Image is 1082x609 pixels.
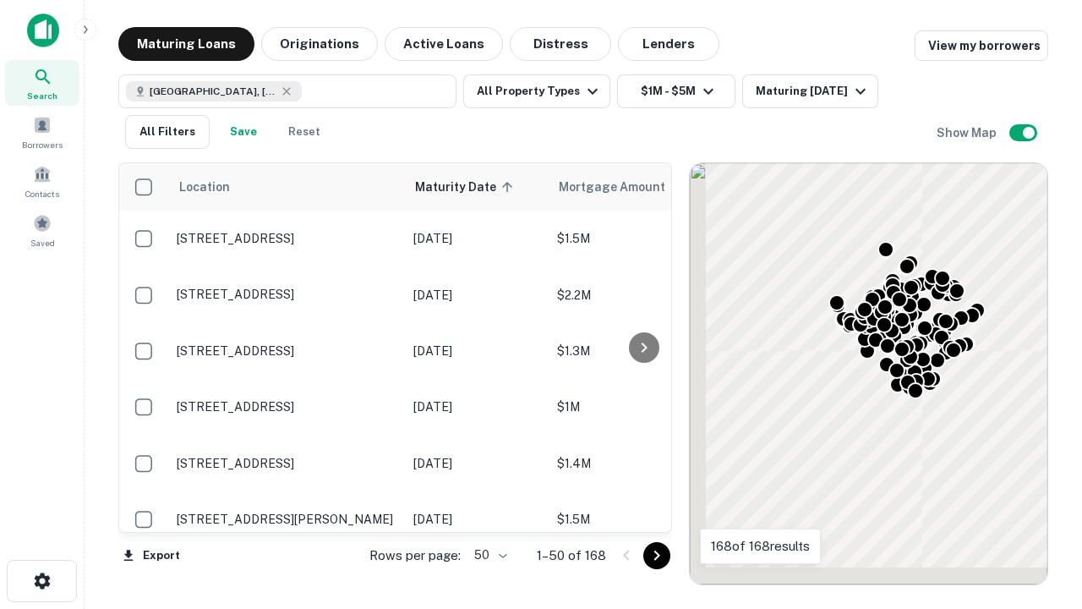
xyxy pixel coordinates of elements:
p: $1.5M [557,510,726,529]
button: [GEOGRAPHIC_DATA], [GEOGRAPHIC_DATA], [GEOGRAPHIC_DATA] [118,74,456,108]
p: [STREET_ADDRESS] [177,343,396,359]
th: Location [168,163,405,211]
div: 0 0 [690,163,1047,584]
button: Active Loans [385,27,503,61]
p: $1.4M [557,454,726,473]
span: Borrowers [22,138,63,151]
p: [DATE] [413,510,540,529]
p: [STREET_ADDRESS] [177,231,396,246]
p: 168 of 168 results [711,536,810,557]
button: Distress [510,27,611,61]
p: [STREET_ADDRESS] [177,456,396,471]
p: [DATE] [413,454,540,473]
div: 50 [467,543,510,568]
span: Mortgage Amount [559,177,687,197]
button: Lenders [618,27,719,61]
p: [DATE] [413,342,540,360]
p: $1M [557,398,726,416]
th: Maturity Date [405,163,549,211]
a: Saved [5,207,79,253]
p: [STREET_ADDRESS] [177,399,396,414]
button: Export [118,543,184,568]
span: Search [27,89,57,102]
h6: Show Map [937,123,999,142]
button: Reset [277,115,331,149]
p: [DATE] [413,286,540,304]
button: Maturing [DATE] [742,74,878,108]
span: Maturity Date [415,177,518,197]
button: Maturing Loans [118,27,254,61]
button: $1M - $5M [617,74,735,108]
div: Maturing [DATE] [756,81,871,101]
p: 1–50 of 168 [537,546,606,566]
p: [DATE] [413,229,540,248]
button: Originations [261,27,378,61]
span: Saved [30,236,55,250]
a: Borrowers [5,109,79,155]
a: View my borrowers [915,30,1048,61]
button: All Filters [125,115,210,149]
p: [STREET_ADDRESS] [177,287,396,302]
span: Contacts [25,187,59,200]
span: Location [178,177,230,197]
a: Contacts [5,158,79,204]
a: Search [5,60,79,106]
p: [STREET_ADDRESS][PERSON_NAME] [177,512,396,527]
button: Go to next page [643,542,670,569]
p: $1.3M [557,342,726,360]
p: $2.2M [557,286,726,304]
p: Rows per page: [369,546,461,566]
img: capitalize-icon.png [27,14,59,47]
button: All Property Types [463,74,610,108]
span: [GEOGRAPHIC_DATA], [GEOGRAPHIC_DATA], [GEOGRAPHIC_DATA] [150,84,276,99]
iframe: Chat Widget [997,474,1082,555]
p: $1.5M [557,229,726,248]
th: Mortgage Amount [549,163,735,211]
button: Save your search to get updates of matches that match your search criteria. [216,115,270,149]
p: [DATE] [413,398,540,416]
